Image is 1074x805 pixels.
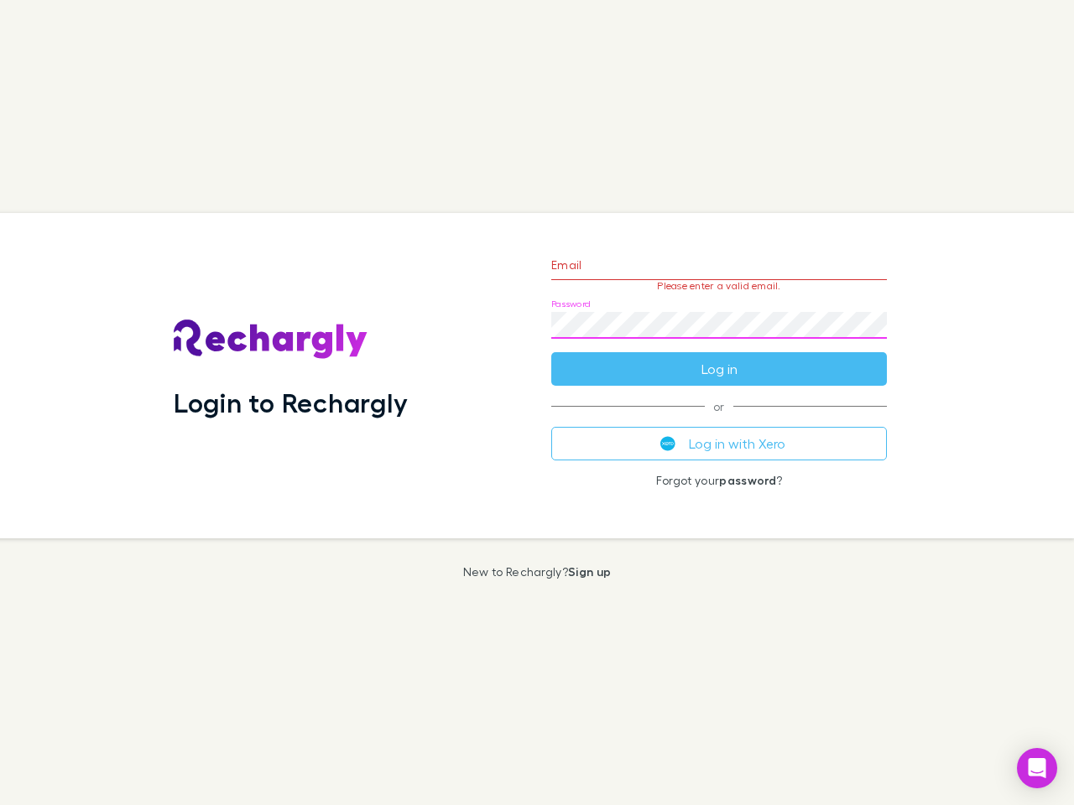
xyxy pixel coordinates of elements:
[551,474,887,487] p: Forgot your ?
[551,427,887,460] button: Log in with Xero
[174,319,368,360] img: Rechargly's Logo
[568,564,611,579] a: Sign up
[551,280,887,292] p: Please enter a valid email.
[551,298,591,310] label: Password
[174,387,408,418] h1: Login to Rechargly
[463,565,612,579] p: New to Rechargly?
[1017,748,1057,788] div: Open Intercom Messenger
[660,436,675,451] img: Xero's logo
[551,352,887,386] button: Log in
[719,473,776,487] a: password
[551,406,887,407] span: or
